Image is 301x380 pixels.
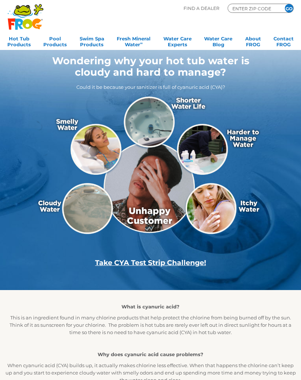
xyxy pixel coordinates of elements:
strong: Why does cyanuric acid cause problems? [98,351,203,357]
a: AboutFROG [245,33,261,48]
p: This is an ingredient found in many chlorine products that help protect the chlorine from being b... [4,314,297,336]
h1: Wondering why your hot tub water is cloudy and hard to manage? [33,55,268,78]
a: Water CareExperts [163,33,192,48]
a: Swim SpaProducts [80,33,104,48]
a: Take CYA Test Strip Challenge! [95,258,206,267]
input: GO [285,4,293,12]
sup: ∞ [140,41,143,45]
p: Find A Dealer [184,4,220,13]
a: ContactFROG [273,33,294,48]
a: PoolProducts [43,33,67,48]
a: Hot TubProducts [7,33,31,48]
a: Fresh MineralWater∞ [117,33,150,48]
input: Zip Code Form [232,5,276,12]
p: Could it be because your sanitizer is full of cyanuric acid (CYA)? [33,83,268,91]
a: Water CareBlog [204,33,232,48]
strong: What is cyanuric acid? [122,304,179,310]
